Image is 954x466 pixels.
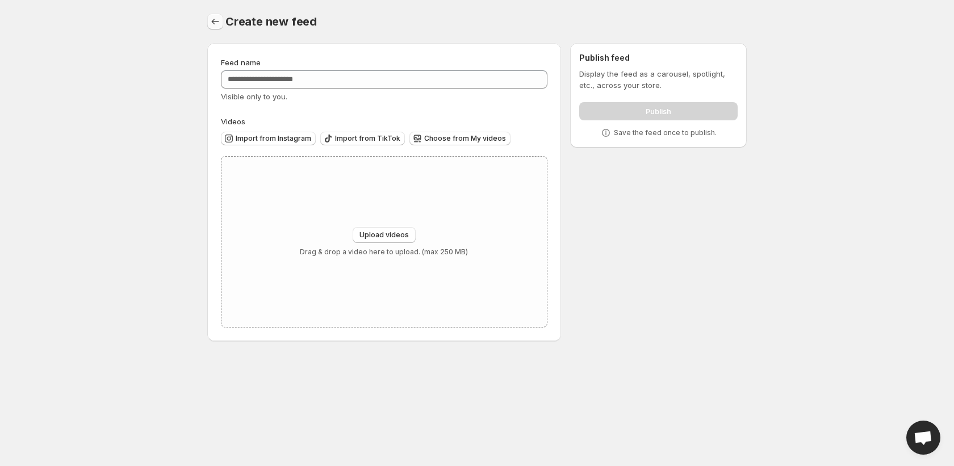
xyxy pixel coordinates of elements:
span: Choose from My videos [424,134,506,143]
span: Create new feed [225,15,317,28]
span: Upload videos [359,230,409,240]
a: Open chat [906,421,940,455]
h2: Publish feed [579,52,738,64]
span: Visible only to you. [221,92,287,101]
button: Choose from My videos [409,132,511,145]
p: Display the feed as a carousel, spotlight, etc., across your store. [579,68,738,91]
button: Import from Instagram [221,132,316,145]
button: Upload videos [353,227,416,243]
span: Videos [221,117,245,126]
button: Import from TikTok [320,132,405,145]
span: Feed name [221,58,261,67]
span: Import from TikTok [335,134,400,143]
span: Import from Instagram [236,134,311,143]
p: Save the feed once to publish. [614,128,717,137]
button: Settings [207,14,223,30]
p: Drag & drop a video here to upload. (max 250 MB) [300,247,468,257]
